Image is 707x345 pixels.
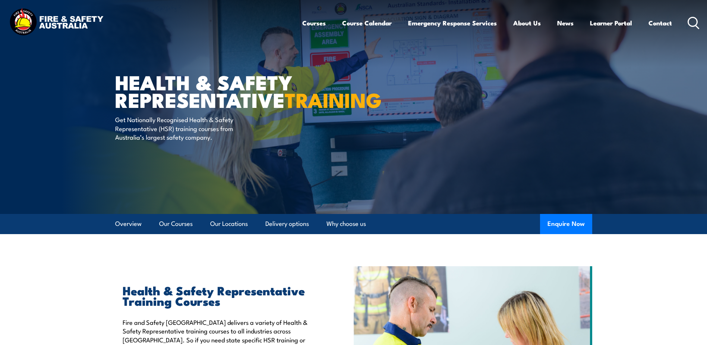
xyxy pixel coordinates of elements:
a: Delivery options [265,214,309,234]
h2: Health & Safety Representative Training Courses [123,285,319,306]
a: About Us [513,13,541,33]
a: Learner Portal [590,13,632,33]
a: Overview [115,214,142,234]
a: News [557,13,574,33]
a: Why choose us [326,214,366,234]
strong: TRAINING [285,84,382,115]
a: Our Courses [159,214,193,234]
p: Get Nationally Recognised Health & Safety Representative (HSR) training courses from Australia’s ... [115,115,251,141]
button: Enquire Now [540,214,592,234]
a: Our Locations [210,214,248,234]
h1: Health & Safety Representative [115,73,299,108]
a: Contact [648,13,672,33]
a: Emergency Response Services [408,13,497,33]
a: Courses [302,13,326,33]
a: Course Calendar [342,13,392,33]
